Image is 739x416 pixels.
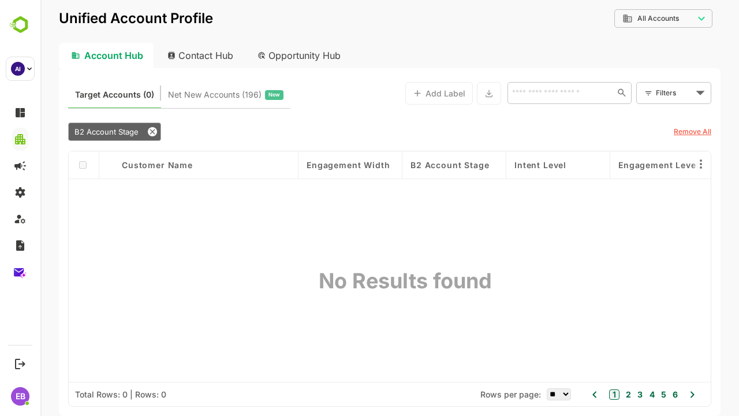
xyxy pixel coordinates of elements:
div: B2 Account Stage [28,122,121,141]
div: Newly surfaced ICP-fit accounts from Intent, Website, LinkedIn, and other engagement signals. [128,87,243,102]
span: Net New Accounts ( 196 ) [128,87,221,102]
button: Logout [12,356,28,372]
div: EB [11,387,29,406]
span: Engagement Level [578,160,658,170]
div: Account Hub [18,43,113,68]
div: Contact Hub [118,43,203,68]
u: Remove All [633,127,671,136]
span: B2 Account Stage [370,160,449,170]
div: All Accounts [582,13,654,24]
button: 5 [618,388,626,401]
span: New [228,87,240,102]
div: Total Rows: 0 | Rows: 0 [35,389,126,399]
button: 4 [606,388,614,401]
button: 3 [594,388,602,401]
span: Intent Level [474,160,526,170]
span: Engagement Width [266,160,349,170]
span: All Accounts [597,14,639,23]
button: 6 [629,388,637,401]
div: Opportunity Hub [208,43,311,68]
div: AI [11,62,25,76]
div: Filters [614,81,671,105]
span: Rows per page: [440,389,501,399]
span: Customer Name [81,160,152,170]
button: Export the selected data as CSV [436,82,461,105]
span: B2 Account Stage [34,127,98,136]
button: 1 [569,389,579,400]
span: Known accounts you’ve identified to target - imported from CRM, Offline upload, or promoted from ... [35,87,114,102]
p: Unified Account Profile [18,12,173,25]
img: BambooboxLogoMark.f1c84d78b4c51b1a7b5f700c9845e183.svg [6,14,35,36]
button: Add Label [365,82,432,105]
div: Filters [615,87,652,99]
button: 2 [583,388,591,401]
div: All Accounts [574,8,672,30]
div: No Results found [349,179,380,382]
